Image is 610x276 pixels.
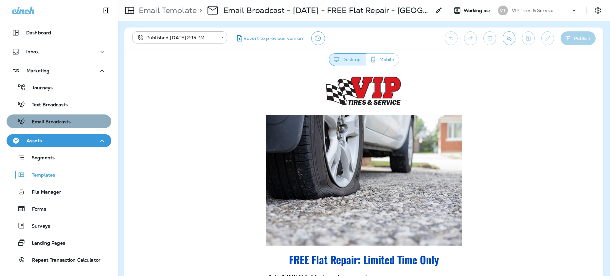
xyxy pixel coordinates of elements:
button: View Changelog [311,31,325,45]
p: Journeys [26,85,53,91]
button: Send test email [503,31,515,45]
p: Email Template [136,6,197,15]
p: Assets [27,138,42,143]
button: Inbox [7,45,111,58]
button: Templates [7,168,111,181]
button: Desktop [329,53,366,66]
button: File Manager [7,185,111,198]
p: > [197,6,202,15]
div: VT [498,6,508,15]
button: Text Broadcasts [7,97,111,111]
p: Dashboard [26,30,51,35]
p: Surveys [25,223,50,230]
p: Text Broadcasts [25,102,68,108]
p: Email Broadcast - [DATE] - FREE Flat Repair - [GEOGRAPHIC_DATA] Compete [223,6,431,15]
div: Published [DATE] 2:15 PM [137,34,217,41]
img: FlatTire.jpg [141,44,338,175]
p: Inbox [26,49,39,54]
button: Settings [592,5,604,16]
span: Revert to previous version [243,35,303,42]
button: Collapse Sidebar [97,4,116,17]
img: VIP-Logo-Cinch.png [199,3,280,38]
button: Dashboard [7,26,111,39]
p: File Manager [25,189,61,196]
span: FREE Flat Repair: Limited Time Only [165,181,314,197]
button: Journeys [7,80,111,94]
p: Segments [25,155,55,162]
p: Repeat Transaction Calculator [26,257,100,264]
p: Forms [26,206,46,213]
button: Email Broadcasts [7,114,111,128]
button: Assets [7,134,111,147]
button: Revert to previous version [232,31,306,45]
button: Marketing [7,64,111,77]
button: Surveys [7,219,111,233]
p: VIP Tires & Service [512,8,554,13]
p: Landing Pages [25,240,65,247]
p: Marketing [27,68,49,73]
span: Working as: [464,8,492,13]
button: Landing Pages [7,236,111,250]
p: Templates [25,172,55,179]
button: Mobile [366,53,399,66]
button: Segments [7,150,111,164]
button: Forms [7,202,111,216]
span: Got a flat? We’ll fix it for free — for everyone! [144,204,242,209]
div: Email Broadcast - Sept 30 2025 - FREE Flat Repair - Firestone Compete [223,6,431,15]
p: Email Broadcasts [25,119,71,125]
button: Repeat Transaction Calculator [7,253,111,267]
